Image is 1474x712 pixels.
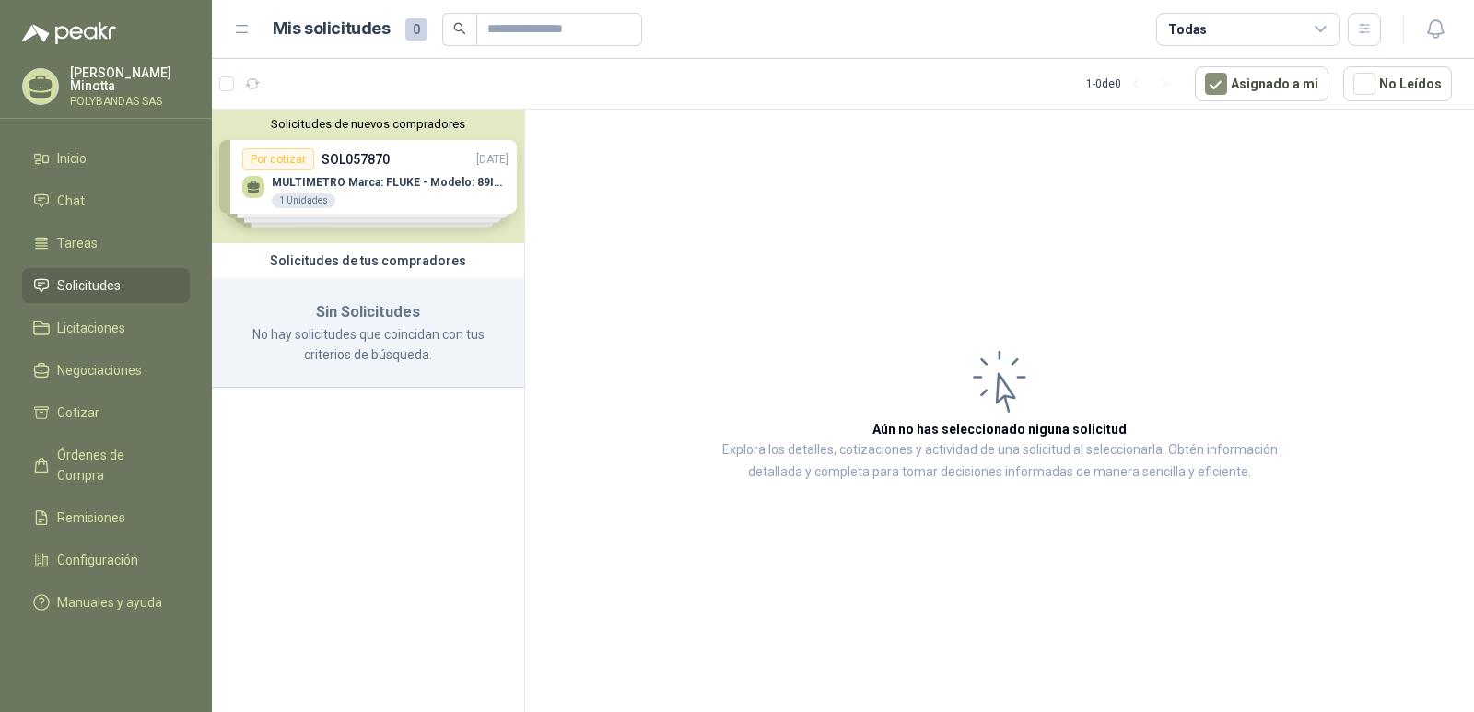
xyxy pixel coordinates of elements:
[70,66,190,92] p: [PERSON_NAME] Minotta
[57,445,172,485] span: Órdenes de Compra
[57,508,125,528] span: Remisiones
[22,438,190,493] a: Órdenes de Compra
[22,226,190,261] a: Tareas
[273,16,391,42] h1: Mis solicitudes
[1086,69,1180,99] div: 1 - 0 de 0
[57,275,121,296] span: Solicitudes
[57,550,138,570] span: Configuración
[22,268,190,303] a: Solicitudes
[234,324,502,365] p: No hay solicitudes que coincidan con tus criterios de búsqueda.
[22,141,190,176] a: Inicio
[212,110,524,243] div: Solicitudes de nuevos compradoresPor cotizarSOL057870[DATE] MULTIMETRO Marca: FLUKE - Modelo: 89I...
[1343,66,1452,101] button: No Leídos
[57,191,85,211] span: Chat
[22,310,190,345] a: Licitaciones
[22,22,116,44] img: Logo peakr
[1195,66,1328,101] button: Asignado a mi
[57,233,98,253] span: Tareas
[872,419,1127,439] h3: Aún no has seleccionado niguna solicitud
[709,439,1290,484] p: Explora los detalles, cotizaciones y actividad de una solicitud al seleccionarla. Obtén informaci...
[1168,19,1207,40] div: Todas
[22,353,190,388] a: Negociaciones
[57,360,142,380] span: Negociaciones
[22,500,190,535] a: Remisiones
[22,585,190,620] a: Manuales y ayuda
[22,395,190,430] a: Cotizar
[57,318,125,338] span: Licitaciones
[219,117,517,131] button: Solicitudes de nuevos compradores
[22,543,190,578] a: Configuración
[453,22,466,35] span: search
[234,300,502,324] h3: Sin Solicitudes
[212,243,524,278] div: Solicitudes de tus compradores
[57,592,162,613] span: Manuales y ayuda
[70,96,190,107] p: POLYBANDAS SAS
[405,18,427,41] span: 0
[57,148,87,169] span: Inicio
[22,183,190,218] a: Chat
[57,403,99,423] span: Cotizar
